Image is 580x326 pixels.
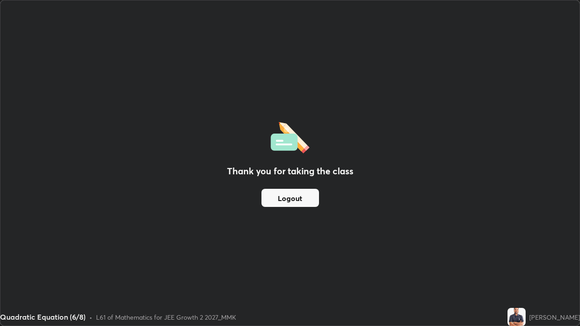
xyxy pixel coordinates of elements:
img: ef9934dcb0874e5a9d75c64c684e6fbb.jpg [507,308,526,326]
img: offlineFeedback.1438e8b3.svg [271,119,309,153]
div: L61 of Mathematics for JEE Growth 2 2027_MMK [96,312,236,322]
h2: Thank you for taking the class [227,164,353,178]
div: • [89,312,92,322]
button: Logout [261,189,319,207]
div: [PERSON_NAME] [529,312,580,322]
